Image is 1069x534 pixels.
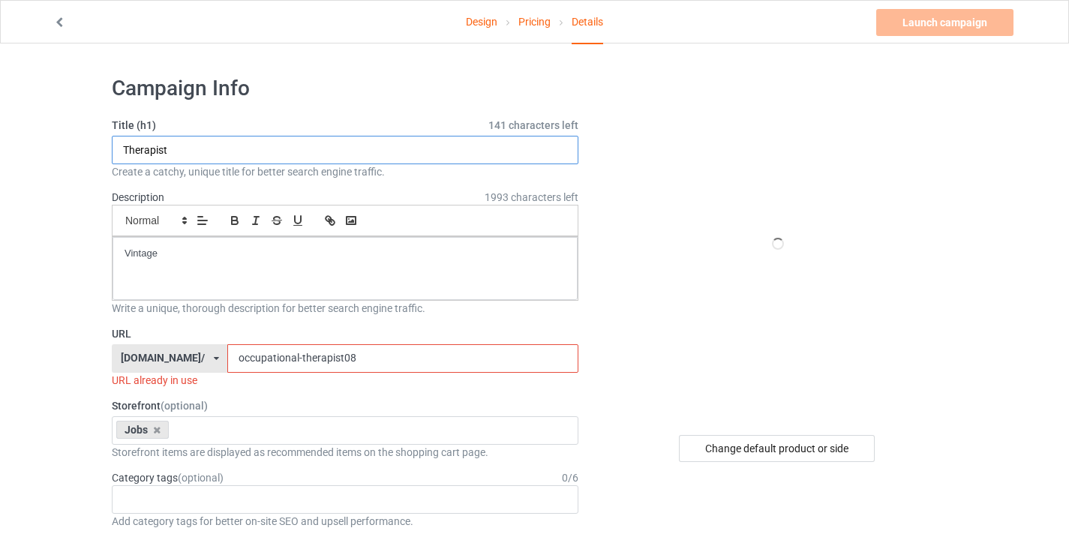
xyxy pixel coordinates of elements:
[112,398,578,413] label: Storefront
[112,75,578,102] h1: Campaign Info
[679,435,875,462] div: Change default product or side
[572,1,603,44] div: Details
[112,326,578,341] label: URL
[112,373,578,388] div: URL already in use
[485,190,578,205] span: 1993 characters left
[121,352,205,363] div: [DOMAIN_NAME]/
[161,400,208,412] span: (optional)
[518,1,551,43] a: Pricing
[112,164,578,179] div: Create a catchy, unique title for better search engine traffic.
[112,470,224,485] label: Category tags
[178,472,224,484] span: (optional)
[112,118,578,133] label: Title (h1)
[488,118,578,133] span: 141 characters left
[112,191,164,203] label: Description
[116,421,169,439] div: Jobs
[112,445,578,460] div: Storefront items are displayed as recommended items on the shopping cart page.
[125,247,566,261] p: Vintage
[112,514,578,529] div: Add category tags for better on-site SEO and upsell performance.
[562,470,578,485] div: 0 / 6
[466,1,497,43] a: Design
[112,301,578,316] div: Write a unique, thorough description for better search engine traffic.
